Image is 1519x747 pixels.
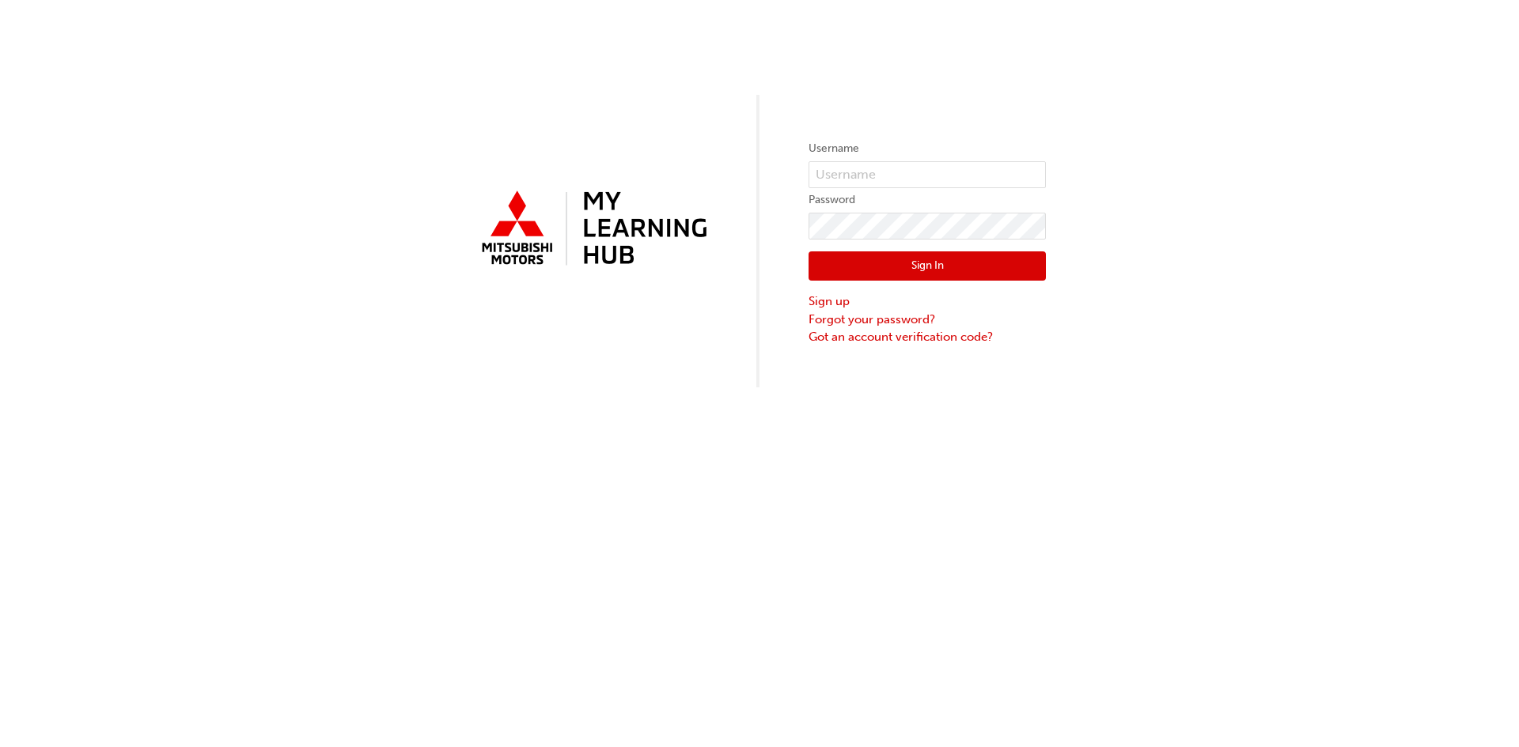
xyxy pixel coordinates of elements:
input: Username [809,161,1046,188]
a: Forgot your password? [809,311,1046,329]
button: Sign In [809,251,1046,281]
img: mmal [473,184,710,274]
label: Password [809,191,1046,209]
label: Username [809,139,1046,158]
a: Got an account verification code? [809,328,1046,346]
a: Sign up [809,292,1046,311]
